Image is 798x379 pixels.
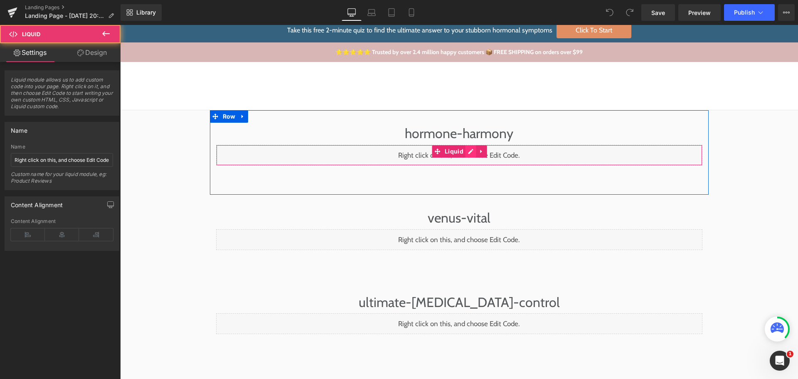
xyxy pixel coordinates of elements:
span: Preview [688,8,711,17]
h1: hormone-harmony [96,98,582,120]
a: Expand / Collapse [356,120,367,133]
span: Row [101,85,118,98]
h1: ultimate-[MEDICAL_DATA]-control [96,267,582,289]
h1: venus-vital [96,182,582,204]
span: Save [651,8,665,17]
a: Tablet [382,4,401,21]
a: New Library [121,4,162,21]
button: Publish [724,4,775,21]
div: Content Alignment [11,197,63,208]
a: Mobile [401,4,421,21]
a: Landing Pages [25,4,121,11]
a: Expand / Collapse [117,85,128,98]
div: Custom name for your liquid module, eg: Product Reviews [11,171,113,190]
a: Desktop [342,4,362,21]
span: 1 [787,351,793,357]
span: Liquid [323,120,345,133]
a: Laptop [362,4,382,21]
button: Redo [621,4,638,21]
a: Design [62,43,122,62]
button: Undo [601,4,618,21]
iframe: Intercom live chat [770,351,790,371]
a: Preview [678,4,721,21]
span: Publish [734,9,755,16]
button: More [778,4,795,21]
a: ⭐⭐⭐⭐⭐ Trusted by over 2.4 million happy customers 📦 FREE SHIPPING on orders over $99 [215,23,463,31]
span: Library [136,9,156,16]
div: Name [11,122,27,134]
span: Liquid [22,31,40,37]
div: Name [11,144,113,150]
div: Content Alignment [11,218,113,224]
span: Landing Page - [DATE] 20:57:48 [25,12,105,19]
span: Liquid module allows us to add custom code into your page. Right click on it, and then choose Edi... [11,77,113,115]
